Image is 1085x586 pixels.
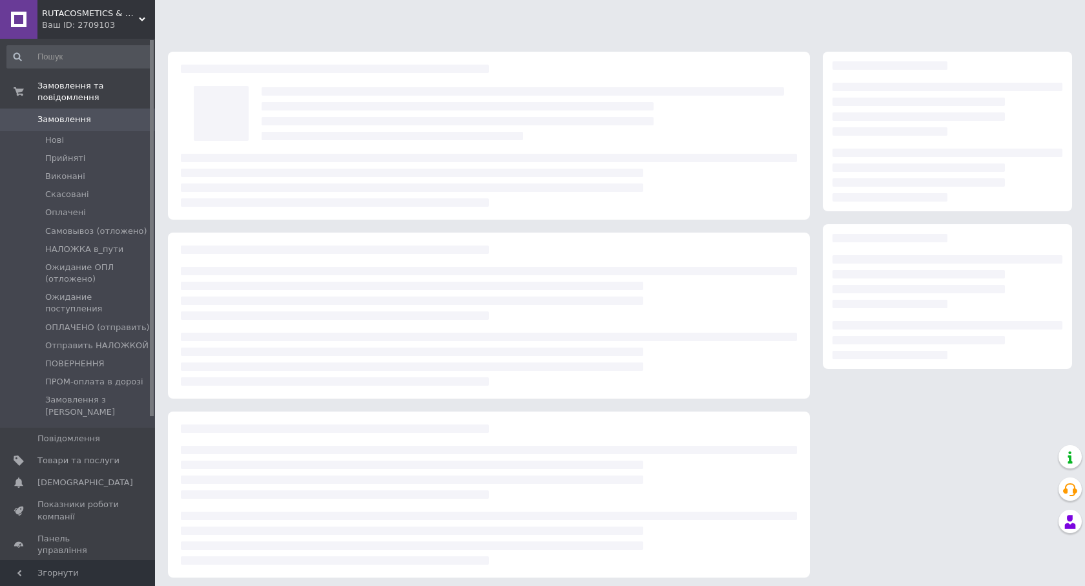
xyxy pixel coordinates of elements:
[45,134,64,146] span: Нові
[45,322,150,333] span: ОПЛАЧЕНО (отправить)
[37,499,119,522] span: Показники роботи компанії
[37,455,119,466] span: Товари та послуги
[37,533,119,556] span: Панель управління
[45,207,86,218] span: Оплачені
[37,433,100,445] span: Повідомлення
[45,262,151,285] span: Ожидание ОПЛ (отложено)
[45,171,85,182] span: Виконані
[45,152,85,164] span: Прийняті
[45,244,123,255] span: HАЛОЖКА в_пути
[45,189,89,200] span: Скасовані
[42,8,139,19] span: RUTACOSMETICS & BROW | РУТА | Косметика та Парфуми
[45,291,151,315] span: Ожидание поступления
[45,376,143,388] span: ПРОМ-оплата в дорозі
[45,394,151,417] span: Замовлення з [PERSON_NAME]
[37,477,133,488] span: [DEMOGRAPHIC_DATA]
[6,45,152,68] input: Пошук
[45,358,105,370] span: ПОВЕРНЕННЯ
[45,340,149,351] span: Отправить НАЛОЖКОЙ
[45,225,147,237] span: Cамовывоз (отложено)
[42,19,155,31] div: Ваш ID: 2709103
[37,114,91,125] span: Замовлення
[37,80,155,103] span: Замовлення та повідомлення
